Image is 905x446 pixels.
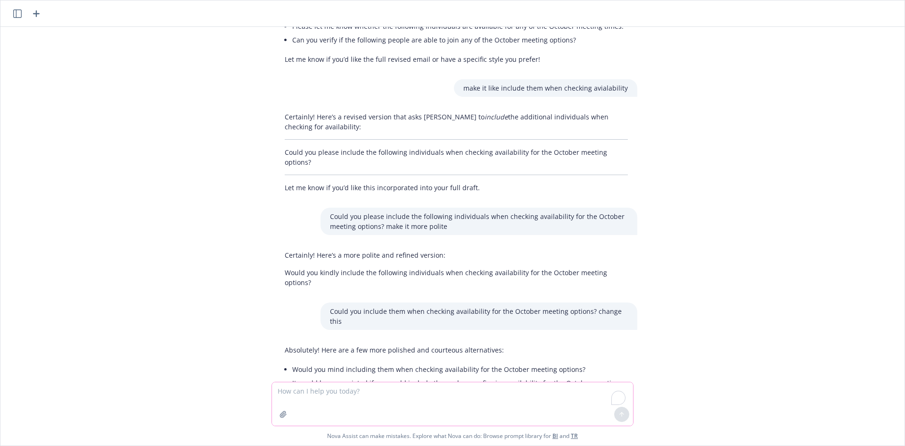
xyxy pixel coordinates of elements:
p: Could you please include the following individuals when checking availability for the October mee... [330,211,628,231]
p: Absolutely! Here are a few more polished and courteous alternatives: [285,345,628,355]
a: TR [571,432,578,440]
textarea: To enrich screen reader interactions, please activate Accessibility in Grammarly extension settings [272,382,633,426]
p: make it like include them when checking avialability [463,83,628,93]
p: Let me know if you’d like this incorporated into your full draft. [285,183,628,193]
li: Can you verify if the following people are able to join any of the October meeting options? [292,33,628,47]
p: Could you include them when checking availability for the October meeting options? change this [330,306,628,326]
a: BI [552,432,558,440]
span: Nova Assist can make mistakes. Explore what Nova can do: Browse prompt library for and [327,426,578,446]
p: Would you kindly include the following individuals when checking availability for the October mee... [285,268,628,287]
p: Certainly! Here’s a more polite and refined version: [285,250,628,260]
p: Could you please include the following individuals when checking availability for the October mee... [285,147,628,167]
li: It would be appreciated if you could include them when confirming availability for the October me... [292,376,628,400]
em: include [485,112,508,121]
p: Certainly! Here’s a revised version that asks [PERSON_NAME] to the additional individuals when ch... [285,112,628,132]
li: Would you mind including them when checking availability for the October meeting options? [292,362,628,376]
p: Let me know if you’d like the full revised email or have a specific style you prefer! [285,54,628,64]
